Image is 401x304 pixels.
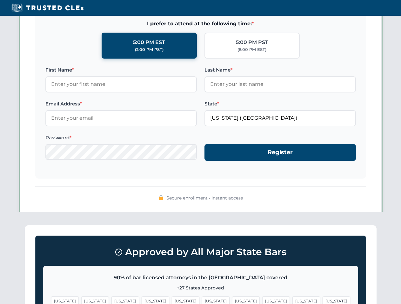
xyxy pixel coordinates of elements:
[204,110,356,126] input: Florida (FL)
[166,194,243,201] span: Secure enrollment • Instant access
[236,38,268,47] div: 5:00 PM PST
[10,3,85,13] img: Trusted CLEs
[237,47,266,53] div: (8:00 PM EST)
[133,38,165,47] div: 5:00 PM EST
[45,100,197,108] label: Email Address
[51,284,350,291] p: +27 States Approved
[135,47,164,53] div: (2:00 PM PST)
[45,66,197,74] label: First Name
[204,66,356,74] label: Last Name
[45,76,197,92] input: Enter your first name
[204,76,356,92] input: Enter your last name
[204,100,356,108] label: State
[43,244,358,261] h3: Approved by All Major State Bars
[45,134,197,142] label: Password
[45,110,197,126] input: Enter your email
[158,195,164,200] img: 🔒
[51,274,350,282] p: 90% of bar licensed attorneys in the [GEOGRAPHIC_DATA] covered
[45,20,356,28] span: I prefer to attend at the following time:
[204,144,356,161] button: Register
